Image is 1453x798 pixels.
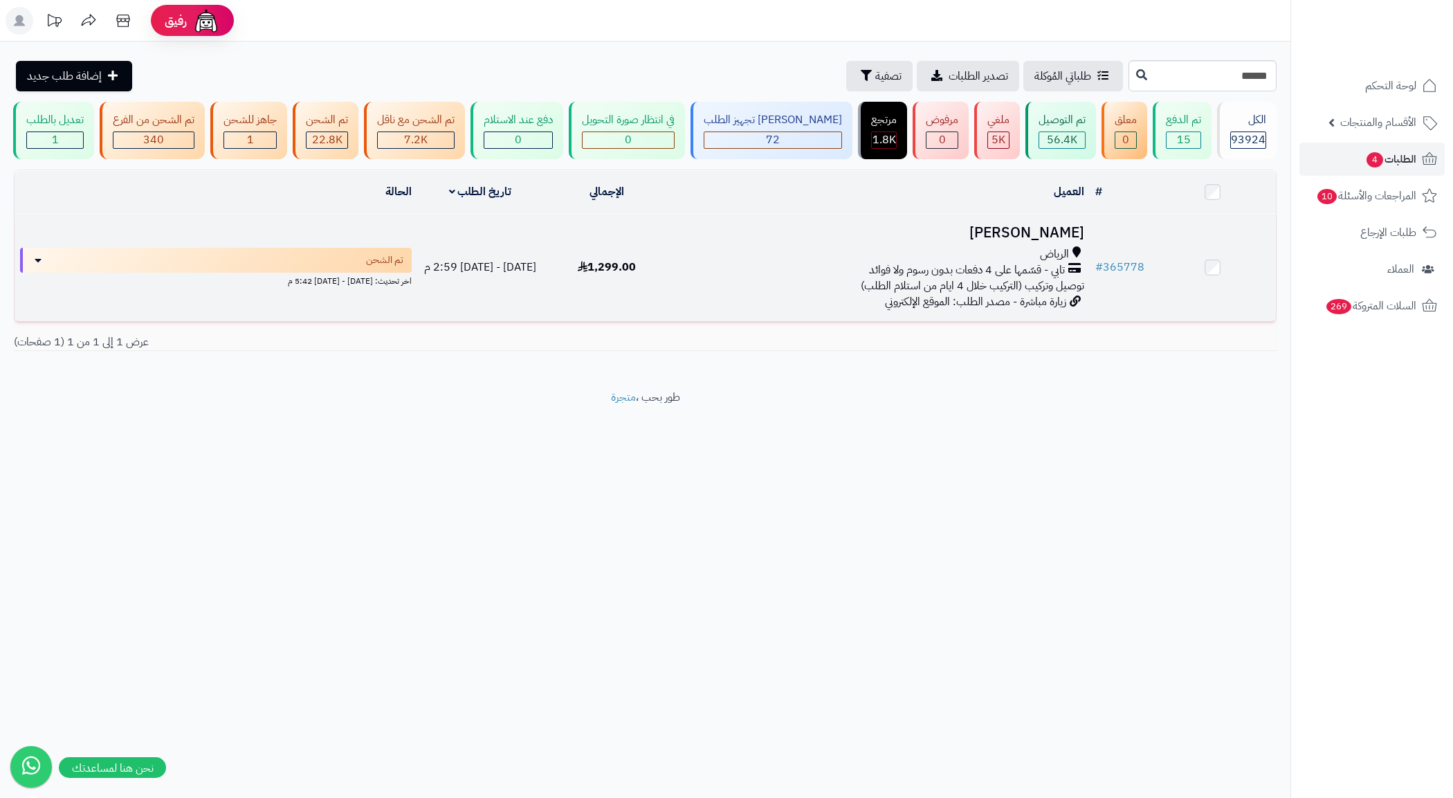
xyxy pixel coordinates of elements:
[1367,152,1383,167] span: 4
[377,112,455,128] div: تم الشحن مع ناقل
[208,102,290,159] a: جاهز للشحن 1
[1115,112,1137,128] div: معلق
[675,225,1084,241] h3: [PERSON_NAME]
[1034,68,1091,84] span: طلباتي المُوكلة
[1214,102,1279,159] a: الكل93924
[766,132,780,148] span: 72
[515,132,522,148] span: 0
[872,132,896,148] div: 1800
[165,12,187,29] span: رفيق
[10,102,97,159] a: تعديل بالطلب 1
[1177,132,1191,148] span: 15
[566,102,688,159] a: في انتظار صورة التحويل 0
[583,132,674,148] div: 0
[1095,259,1103,275] span: #
[143,132,164,148] span: 340
[855,102,910,159] a: مرتجع 1.8K
[449,183,512,200] a: تاريخ الطلب
[1167,132,1200,148] div: 15
[97,102,208,159] a: تم الشحن من الفرع 340
[1317,189,1337,204] span: 10
[224,132,276,148] div: 1
[875,68,902,84] span: تصفية
[1150,102,1214,159] a: تم الدفع 15
[484,132,552,148] div: 0
[846,61,913,91] button: تصفية
[1230,112,1266,128] div: الكل
[1040,246,1069,262] span: الرياض
[1095,183,1102,200] a: #
[385,183,412,200] a: الحالة
[1365,76,1416,96] span: لوحة التحكم
[1340,113,1416,132] span: الأقسام والمنتجات
[16,61,132,91] a: إضافة طلب جديد
[885,293,1066,310] span: زيارة مباشرة - مصدر الطلب: الموقع الإلكتروني
[307,132,347,148] div: 22787
[582,112,675,128] div: في انتظار صورة التحويل
[861,278,1084,294] span: توصيل وتركيب (التركيب خلال 4 ايام من استلام الطلب)
[1115,132,1136,148] div: 0
[3,334,646,350] div: عرض 1 إلى 1 من 1 (1 صفحات)
[1360,223,1416,242] span: طلبات الإرجاع
[26,112,84,128] div: تعديل بالطلب
[1299,69,1445,102] a: لوحة التحكم
[484,112,553,128] div: دفع عند الاستلام
[611,389,636,406] a: متجرة
[1039,112,1086,128] div: تم التوصيل
[1023,61,1123,91] a: طلباتي المُوكلة
[869,262,1065,278] span: تابي - قسّمها على 4 دفعات بدون رسوم ولا فوائد
[366,253,403,267] span: تم الشحن
[1023,102,1099,159] a: تم التوصيل 56.4K
[910,102,971,159] a: مرفوض 0
[688,102,855,159] a: [PERSON_NAME] تجهيز الطلب 72
[223,112,277,128] div: جاهز للشحن
[404,132,428,148] span: 7.2K
[1325,296,1416,316] span: السلات المتروكة
[1122,132,1129,148] span: 0
[1326,299,1351,314] span: 269
[306,112,348,128] div: تم الشحن
[991,132,1005,148] span: 5K
[52,132,59,148] span: 1
[1387,260,1414,279] span: العملاء
[1099,102,1150,159] a: معلق 0
[1299,289,1445,323] a: السلات المتروكة269
[1365,149,1416,169] span: الطلبات
[1166,112,1201,128] div: تم الدفع
[704,132,841,148] div: 72
[37,7,71,38] a: تحديثات المنصة
[1299,143,1445,176] a: الطلبات4
[987,112,1009,128] div: ملغي
[1299,216,1445,249] a: طلبات الإرجاع
[378,132,454,148] div: 7223
[27,68,102,84] span: إضافة طلب جديد
[290,102,361,159] a: تم الشحن 22.8K
[113,112,194,128] div: تم الشحن من الفرع
[1299,179,1445,212] a: المراجعات والأسئلة10
[1039,132,1085,148] div: 56415
[949,68,1008,84] span: تصدير الطلبات
[872,132,896,148] span: 1.8K
[1299,253,1445,286] a: العملاء
[247,132,254,148] span: 1
[704,112,842,128] div: [PERSON_NAME] تجهيز الطلب
[20,273,412,287] div: اخر تحديث: [DATE] - [DATE] 5:42 م
[625,132,632,148] span: 0
[926,112,958,128] div: مرفوض
[312,132,342,148] span: 22.8K
[939,132,946,148] span: 0
[1095,259,1144,275] a: #365778
[192,7,220,35] img: ai-face.png
[988,132,1009,148] div: 4951
[926,132,958,148] div: 0
[424,259,536,275] span: [DATE] - [DATE] 2:59 م
[468,102,566,159] a: دفع عند الاستلام 0
[113,132,194,148] div: 340
[1047,132,1077,148] span: 56.4K
[1316,186,1416,206] span: المراجعات والأسئلة
[871,112,897,128] div: مرتجع
[590,183,624,200] a: الإجمالي
[971,102,1023,159] a: ملغي 5K
[917,61,1019,91] a: تصدير الطلبات
[1231,132,1265,148] span: 93924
